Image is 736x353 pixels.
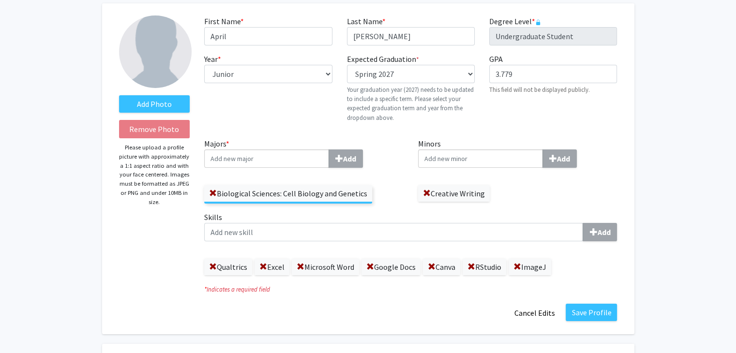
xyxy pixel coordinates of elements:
[557,154,570,163] b: Add
[489,15,541,27] label: Degree Level
[418,149,543,168] input: MinorsAdd
[489,53,503,65] label: GPA
[535,19,541,25] svg: This information is provided and automatically updated by University of Maryland and is not edita...
[119,95,190,113] label: AddProfile Picture
[204,15,244,27] label: First Name
[361,259,421,275] label: Google Docs
[204,53,221,65] label: Year
[583,223,617,241] button: Skills
[204,185,372,202] label: Biological Sciences: Cell Biology and Genetics
[204,211,617,241] label: Skills
[347,53,419,65] label: Expected Graduation
[119,15,192,88] img: Profile Picture
[508,304,561,322] button: Cancel Edits
[418,185,490,202] label: Creative Writing
[423,259,460,275] label: Canva
[329,149,363,168] button: Majors*
[597,227,610,237] b: Add
[204,285,617,294] i: Indicates a required field
[7,309,41,346] iframe: Chat
[343,154,356,163] b: Add
[204,259,252,275] label: Qualtrics
[255,259,289,275] label: Excel
[566,304,617,321] button: Save Profile
[463,259,506,275] label: RStudio
[204,223,583,241] input: SkillsAdd
[292,259,359,275] label: Microsoft Word
[509,259,551,275] label: ImageJ
[418,138,617,168] label: Minors
[119,120,190,138] button: Remove Photo
[347,15,386,27] label: Last Name
[119,143,190,206] p: Please upload a profile picture with approximately a 1:1 aspect ratio and with your face centered...
[204,149,329,168] input: Majors*Add
[347,85,475,122] p: Your graduation year (2027) needs to be updated to include a specific term. Please select your ex...
[542,149,577,168] button: Minors
[204,138,404,168] label: Majors
[489,86,590,93] small: This field will not be displayed publicly.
